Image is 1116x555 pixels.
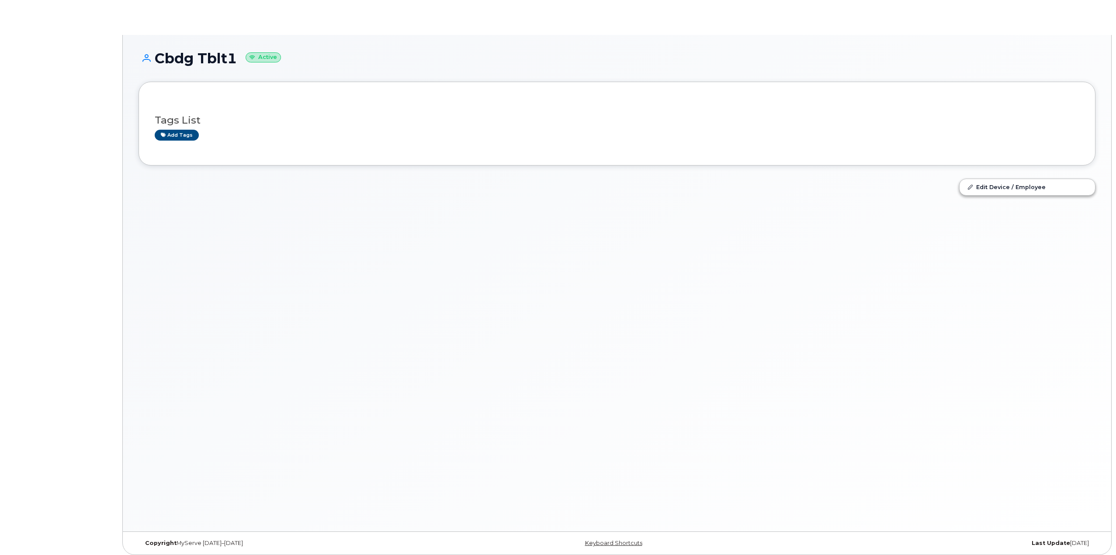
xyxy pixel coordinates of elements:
[155,130,199,141] a: Add tags
[246,52,281,62] small: Active
[139,51,1095,66] h1: Cbdg Tblt1
[1032,540,1070,546] strong: Last Update
[776,540,1095,547] div: [DATE]
[145,540,177,546] strong: Copyright
[139,540,457,547] div: MyServe [DATE]–[DATE]
[585,540,642,546] a: Keyboard Shortcuts
[960,179,1095,195] a: Edit Device / Employee
[155,115,1079,126] h3: Tags List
